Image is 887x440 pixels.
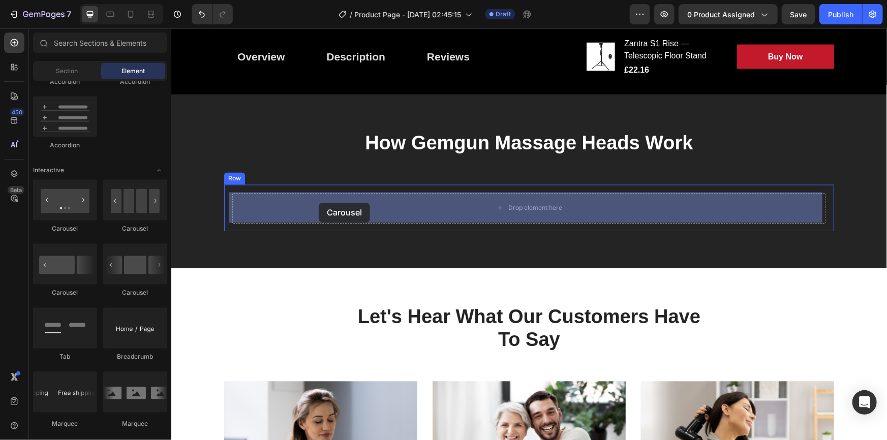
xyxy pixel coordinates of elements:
[782,4,815,24] button: Save
[171,28,887,440] iframe: Design area
[103,420,167,429] div: Marquee
[33,353,97,362] div: Tab
[103,353,167,362] div: Breadcrumb
[790,10,807,19] span: Save
[192,4,233,24] div: Undo/Redo
[10,108,24,116] div: 450
[828,9,853,20] div: Publish
[4,4,76,24] button: 7
[103,225,167,234] div: Carousel
[67,8,71,20] p: 7
[33,166,64,175] span: Interactive
[687,9,755,20] span: 0 product assigned
[33,33,167,53] input: Search Sections & Elements
[852,390,877,415] div: Open Intercom Messenger
[33,289,97,298] div: Carousel
[496,10,511,19] span: Draft
[679,4,778,24] button: 0 product assigned
[103,289,167,298] div: Carousel
[103,77,167,86] div: Accordion
[121,67,145,76] span: Element
[354,9,461,20] span: Product Page - [DATE] 02:45:15
[33,225,97,234] div: Carousel
[819,4,862,24] button: Publish
[56,67,78,76] span: Section
[151,163,167,179] span: Toggle open
[350,9,352,20] span: /
[8,186,24,194] div: Beta
[33,77,97,86] div: Accordion
[33,420,97,429] div: Marquee
[33,141,97,150] div: Accordion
